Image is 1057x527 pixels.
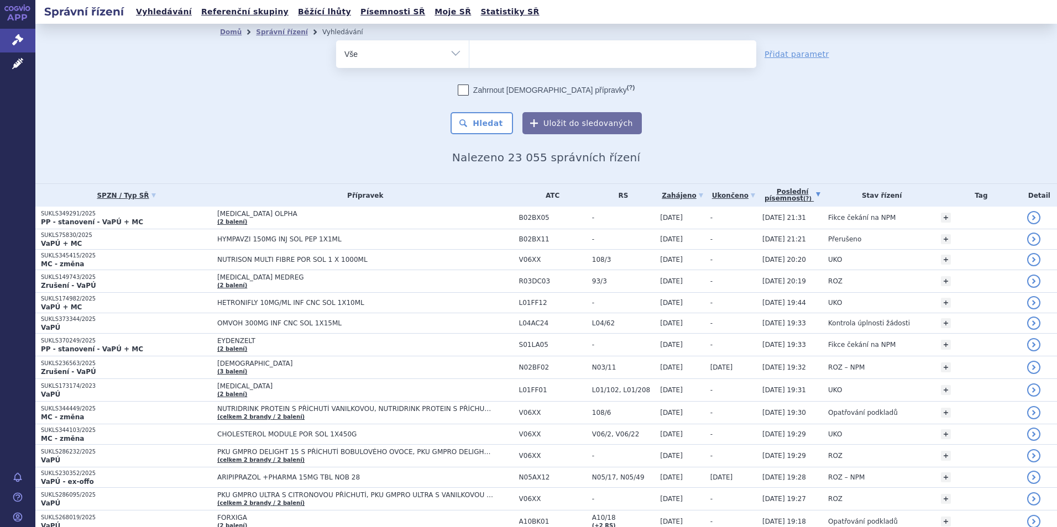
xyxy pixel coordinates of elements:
[803,196,812,202] abbr: (?)
[458,85,635,96] label: Zahrnout [DEMOGRAPHIC_DATA] přípravky
[823,184,935,207] th: Stav řízení
[762,256,806,263] span: [DATE] 20:20
[1027,253,1040,266] a: detail
[592,299,655,307] span: -
[660,235,683,243] span: [DATE]
[941,517,951,526] a: +
[710,430,713,438] span: -
[828,452,843,460] span: ROZ
[762,214,806,222] span: [DATE] 21:31
[660,277,683,285] span: [DATE]
[627,84,635,91] abbr: (?)
[41,413,84,421] strong: MC - změna
[660,518,683,525] span: [DATE]
[941,429,951,439] a: +
[41,405,212,413] p: SUKLS344449/2025
[519,386,587,394] span: L01FF01
[41,231,212,239] p: SUKLS75830/2025
[1027,406,1040,419] a: detail
[1027,296,1040,309] a: detail
[828,495,843,503] span: ROZ
[217,346,247,352] a: (2 balení)
[710,518,713,525] span: -
[710,188,757,203] a: Ukončeno
[941,385,951,395] a: +
[828,319,910,327] span: Kontrola úplnosti žádosti
[1027,233,1040,246] a: detail
[660,363,683,371] span: [DATE]
[514,184,587,207] th: ATC
[660,386,683,394] span: [DATE]
[1027,211,1040,224] a: detail
[41,391,60,398] strong: VaPÚ
[41,499,60,507] strong: VaPÚ
[762,518,806,525] span: [DATE] 19:18
[762,277,806,285] span: [DATE] 20:19
[41,315,212,323] p: SUKLS373344/2025
[519,256,587,263] span: V06XX
[519,430,587,438] span: V06XX
[941,340,951,350] a: +
[660,341,683,349] span: [DATE]
[592,277,655,285] span: 93/3
[828,214,896,222] span: Fikce čekání na NPM
[217,405,494,413] span: NUTRIDRINK PROTEIN S PŘÍCHUTÍ VANILKOVOU, NUTRIDRINK PROTEIN S PŘÍCHUTÍ ČOKOLÁDOVOU
[256,28,308,36] a: Správní řízení
[133,4,195,19] a: Vyhledávání
[41,337,212,345] p: SUKLS370249/2025
[710,473,733,481] span: [DATE]
[519,518,587,525] span: A10BK01
[710,495,713,503] span: -
[592,235,655,243] span: -
[710,319,713,327] span: -
[592,409,655,417] span: 108/6
[41,303,82,311] strong: VaPÚ + MC
[41,426,212,434] p: SUKLS344103/2025
[41,188,212,203] a: SPZN / Typ SŘ
[1027,449,1040,462] a: detail
[762,473,806,481] span: [DATE] 19:28
[710,214,713,222] span: -
[452,151,640,164] span: Nalezeno 23 055 správních řízení
[217,457,305,463] a: (celkem 2 brandy / 2 balení)
[762,409,806,417] span: [DATE] 19:30
[217,500,305,506] a: (celkem 2 brandy / 2 balení)
[592,430,655,438] span: V06/2, V06/22
[941,255,951,265] a: +
[828,518,898,525] span: Opatřování podkladů
[519,319,587,327] span: L04AC24
[41,368,96,376] strong: Zrušení - VaPÚ
[220,28,242,36] a: Domů
[519,363,587,371] span: N02BF02
[941,234,951,244] a: +
[519,277,587,285] span: R03DC03
[710,363,733,371] span: [DATE]
[1027,471,1040,484] a: detail
[217,273,494,281] span: [MEDICAL_DATA] MEDREG
[660,452,683,460] span: [DATE]
[660,473,683,481] span: [DATE]
[660,319,683,327] span: [DATE]
[41,448,212,456] p: SUKLS286232/2025
[660,256,683,263] span: [DATE]
[41,345,143,353] strong: PP - stanovení - VaPÚ + MC
[519,473,587,481] span: N05AX12
[217,210,494,218] span: [MEDICAL_DATA] OLPHA
[941,362,951,372] a: +
[217,448,494,456] span: PKU GMPRO DELIGHT 15 S PŘÍCHUTÍ BOBULOVÉHO OVOCE, PKU GMPRO DELIGHT 15 S PŘÍCHUTÍ TROPICKÉHO OVOCE
[41,218,143,226] strong: PP - stanovení - VaPÚ + MC
[660,299,683,307] span: [DATE]
[762,184,823,207] a: Poslednípísemnost(?)
[198,4,292,19] a: Referenční skupiny
[592,386,655,394] span: L01/102, L01/208
[1027,492,1040,505] a: detail
[431,4,474,19] a: Moje SŘ
[41,282,96,289] strong: Zrušení - VaPÚ
[1027,338,1040,351] a: detail
[295,4,354,19] a: Běžící lhůty
[592,452,655,460] span: -
[828,341,896,349] span: Fikce čekání na NPM
[41,252,212,260] p: SUKLS345415/2025
[592,363,655,371] span: N03/11
[941,298,951,308] a: +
